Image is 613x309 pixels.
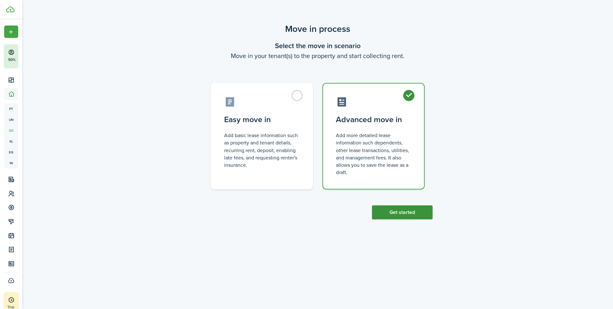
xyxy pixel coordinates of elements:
a: pt [4,103,18,114]
a: kl [4,136,18,147]
a: in [4,158,18,168]
a: eq [4,147,18,158]
control-radio-card-title: Advanced move in [336,114,411,125]
control-radio-card-description: Add more detailed lease information such dependents, other lease transactions, utilities, and man... [336,132,411,176]
button: Open menu [4,26,18,38]
img: TenantCloud [6,6,15,12]
scenario-title: Move in process [203,22,433,36]
p: 50% [8,57,16,63]
control-radio-card-title: Easy move in [224,114,299,125]
a: un [4,114,18,125]
a: oc [4,125,18,136]
button: Get started [372,205,433,219]
button: 50% [4,44,57,67]
wizard-step-header-description: Move in your tenant(s) to the property and start collecting rent. [203,51,433,61]
control-radio-card-description: Add basic lease information such as property and tenant details, recurring rent, deposit, enablin... [224,132,299,169]
wizard-step-header-title: Select the move in scenario [203,40,433,51]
